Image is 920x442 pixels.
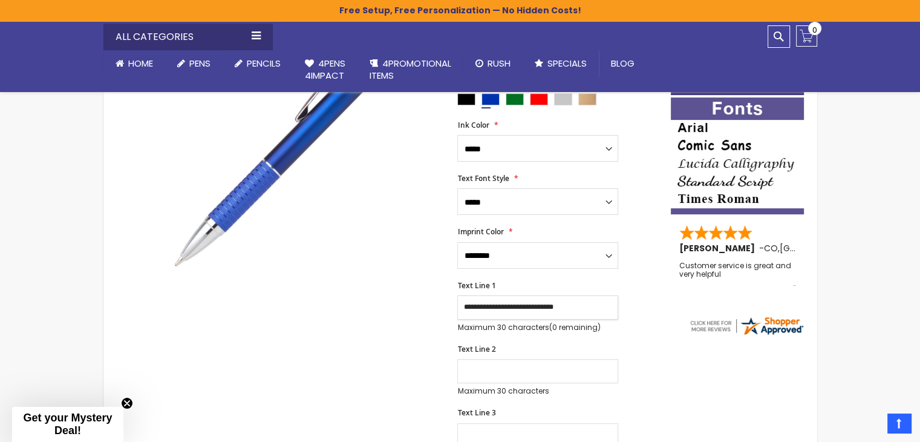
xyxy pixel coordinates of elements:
div: Red [530,93,548,105]
a: Top [887,414,911,433]
span: 0 [812,24,817,36]
span: Text Font Style [457,173,509,183]
a: 4PROMOTIONALITEMS [357,50,463,90]
div: Black [457,93,475,105]
span: - , [759,242,869,254]
p: Maximum 30 characters [457,323,618,332]
a: Pens [165,50,223,77]
a: Home [103,50,165,77]
span: 4PROMOTIONAL ITEMS [370,57,451,82]
span: 4Pens 4impact [305,57,345,82]
span: Text Line 3 [457,407,495,418]
span: Ink Color [457,120,489,130]
img: font-personalization-examples [671,97,804,214]
span: Specials [547,57,587,70]
p: Maximum 30 characters [457,386,618,396]
div: Blue [481,93,500,105]
a: 0 [796,25,817,47]
span: [PERSON_NAME] [679,242,759,254]
div: Silver [554,93,572,105]
a: 4pens.com certificate URL [688,329,804,339]
div: Get your Mystery Deal!Close teaser [12,407,123,442]
span: Text Line 1 [457,280,495,291]
span: Get your Mystery Deal! [23,412,112,437]
div: Customer service is great and very helpful [679,262,797,288]
span: [GEOGRAPHIC_DATA] [780,242,869,254]
a: Rush [463,50,523,77]
a: Specials [523,50,599,77]
span: Pens [189,57,210,70]
div: Copper [578,93,596,105]
span: Blog [611,57,635,70]
span: Rush [488,57,511,70]
span: (0 remaining) [549,322,600,332]
a: Blog [599,50,647,77]
img: 4pens.com widget logo [688,315,804,337]
span: Home [128,57,153,70]
span: Text Line 2 [457,344,495,354]
a: 4Pens4impact [293,50,357,90]
span: Pencils [247,57,281,70]
a: Pencils [223,50,293,77]
div: Green [506,93,524,105]
span: Imprint Color [457,226,503,237]
button: Close teaser [121,397,133,409]
div: All Categories [103,24,273,50]
span: CO [764,242,778,254]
